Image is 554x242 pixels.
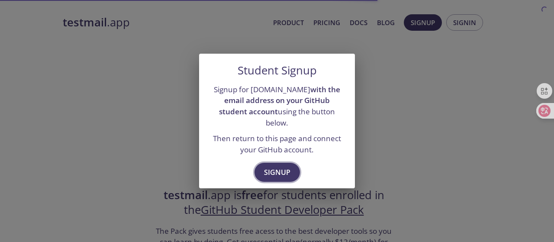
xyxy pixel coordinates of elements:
h5: Student Signup [238,64,317,77]
p: Signup for [DOMAIN_NAME] using the button below. [209,84,345,129]
span: Signup [264,166,290,178]
strong: with the email address on your GitHub student account [219,84,340,116]
button: Signup [254,163,300,182]
p: Then return to this page and connect your GitHub account. [209,133,345,155]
